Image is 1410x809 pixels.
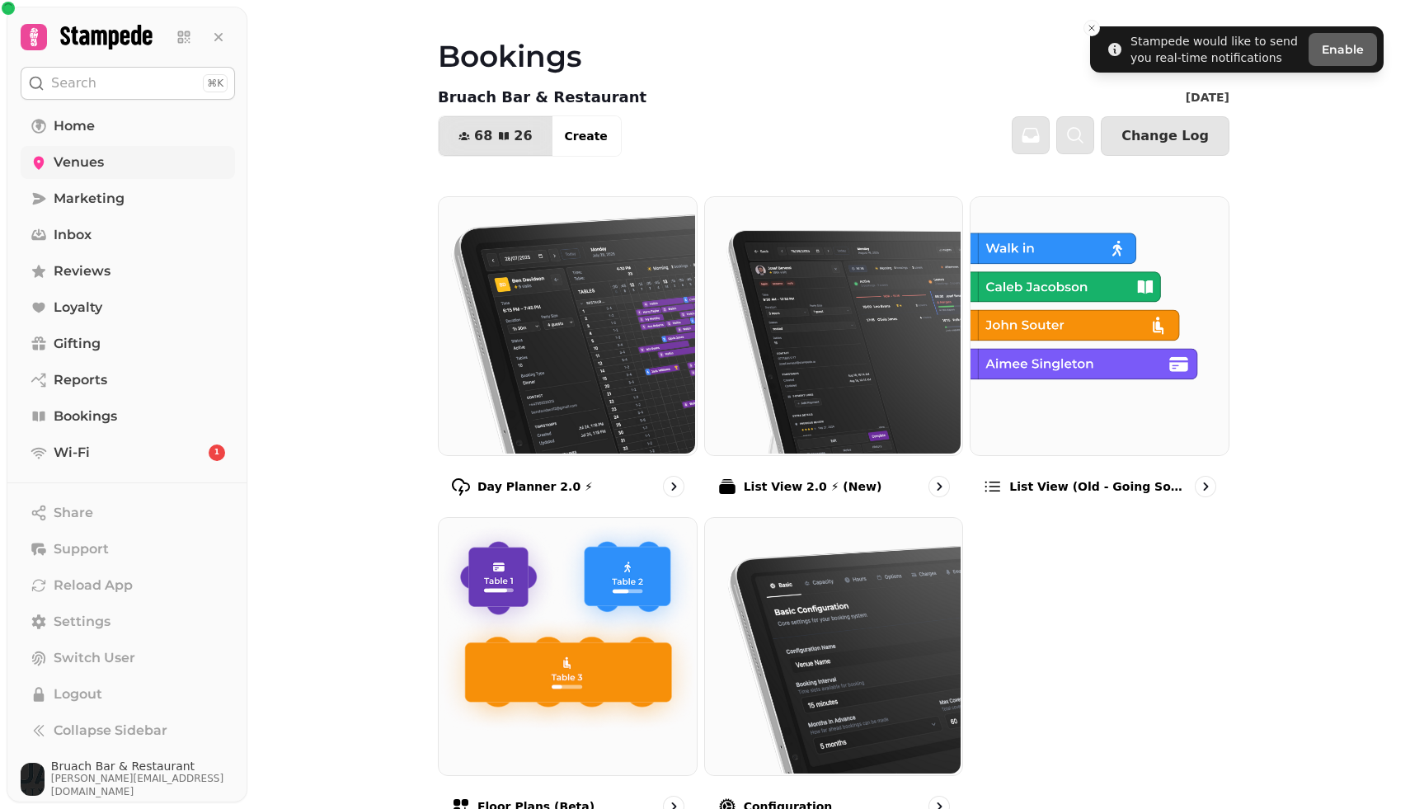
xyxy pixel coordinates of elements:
[21,496,235,529] button: Share
[704,196,964,510] a: List View 2.0 ⚡ (New)List View 2.0 ⚡ (New)
[21,219,235,252] a: Inbox
[21,569,235,602] button: Reload App
[1186,89,1229,106] p: [DATE]
[1101,116,1229,156] button: Change Log
[474,129,492,143] span: 68
[744,478,882,495] p: List View 2.0 ⚡ (New)
[1197,478,1214,495] svg: go to
[54,539,109,559] span: Support
[21,67,235,100] button: Search⌘K
[1083,20,1100,36] button: Close toast
[54,334,101,354] span: Gifting
[477,478,593,495] p: Day Planner 2.0 ⚡
[21,714,235,747] button: Collapse Sidebar
[438,196,698,510] a: Day Planner 2.0 ⚡Day Planner 2.0 ⚡
[1009,478,1188,495] p: List view (Old - going soon)
[970,196,1229,510] a: List view (Old - going soon)List view (Old - going soon)
[703,195,961,454] img: List View 2.0 ⚡ (New)
[54,189,125,209] span: Marketing
[439,116,552,156] button: 6826
[931,478,947,495] svg: go to
[1309,33,1377,66] button: Enable
[969,195,1227,454] img: List view (Old - going soon)
[51,73,96,93] p: Search
[552,116,621,156] button: Create
[21,763,45,796] img: User avatar
[21,255,235,288] a: Reviews
[54,503,93,523] span: Share
[21,400,235,433] a: Bookings
[21,642,235,675] button: Switch User
[51,772,235,798] span: [PERSON_NAME][EMAIL_ADDRESS][DOMAIN_NAME]
[437,195,695,454] img: Day Planner 2.0 ⚡
[54,298,102,317] span: Loyalty
[21,364,235,397] a: Reports
[54,370,107,390] span: Reports
[703,516,961,774] img: Configuration
[21,291,235,324] a: Loyalty
[21,760,235,798] button: User avatarBruach Bar & Restaurant[PERSON_NAME][EMAIL_ADDRESS][DOMAIN_NAME]
[565,130,608,142] span: Create
[54,407,117,426] span: Bookings
[203,74,228,92] div: ⌘K
[51,760,235,772] span: Bruach Bar & Restaurant
[21,678,235,711] button: Logout
[21,110,235,143] a: Home
[214,447,219,459] span: 1
[438,86,646,109] p: Bruach Bar & Restaurant
[54,576,133,595] span: Reload App
[54,153,104,172] span: Venues
[54,612,110,632] span: Settings
[54,116,95,136] span: Home
[54,443,90,463] span: Wi-Fi
[21,436,235,469] a: Wi-Fi1
[54,225,92,245] span: Inbox
[21,605,235,638] a: Settings
[1130,33,1302,66] div: Stampede would like to send you real-time notifications
[1121,129,1209,143] span: Change Log
[514,129,532,143] span: 26
[21,146,235,179] a: Venues
[21,182,235,215] a: Marketing
[54,261,110,281] span: Reviews
[437,516,695,774] img: Floor Plans (beta)
[665,478,682,495] svg: go to
[21,327,235,360] a: Gifting
[21,533,235,566] button: Support
[54,721,167,741] span: Collapse Sidebar
[54,684,102,704] span: Logout
[54,648,135,668] span: Switch User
